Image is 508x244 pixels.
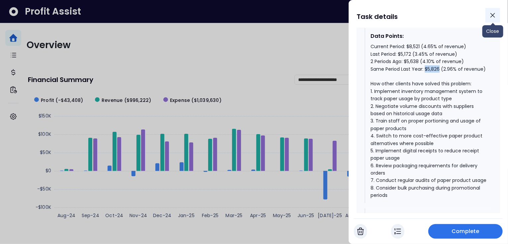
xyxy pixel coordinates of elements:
[371,43,487,199] div: Current Period: $8,521 (4.65% of revenue) Last Period: $5,172 (3.45% of revenue) 2 Periods Ago: $...
[357,227,364,235] img: Cancel Task
[482,25,503,38] div: Close
[394,227,401,235] img: In Progress
[428,224,503,239] button: Complete
[452,227,479,235] span: Complete
[485,8,500,23] button: Close
[357,11,398,23] h1: Task details
[371,32,487,40] div: Data Points:
[371,212,487,220] div: Potential Impact:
